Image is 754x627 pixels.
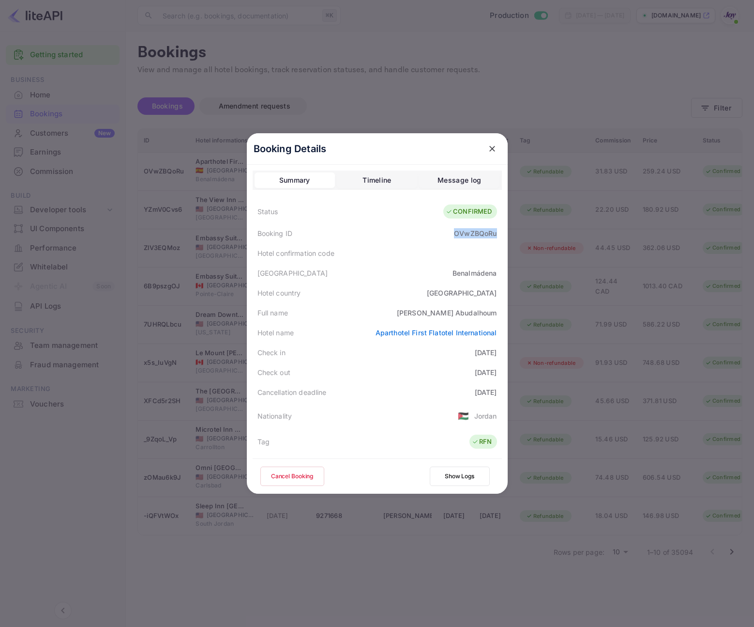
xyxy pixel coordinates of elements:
[376,329,497,337] a: Aparthotel First Flatotel International
[257,411,292,421] div: Nationality
[257,206,278,217] div: Status
[255,172,335,188] button: Summary
[474,411,497,421] div: Jordan
[257,228,293,238] div: Booking ID
[475,387,497,397] div: [DATE]
[437,174,481,186] div: Message log
[337,172,417,188] button: Timeline
[454,228,497,238] div: OVwZBQoRu
[475,367,497,377] div: [DATE]
[257,347,286,358] div: Check in
[397,308,497,318] div: [PERSON_NAME] Abudalhoum
[458,407,469,424] span: United States
[430,467,490,486] button: Show Logs
[257,437,270,447] div: Tag
[472,437,492,447] div: RFN
[446,207,492,217] div: CONFIRMED
[257,288,301,298] div: Hotel country
[475,347,497,358] div: [DATE]
[254,141,327,156] p: Booking Details
[427,288,497,298] div: [GEOGRAPHIC_DATA]
[257,328,294,338] div: Hotel name
[419,172,499,188] button: Message log
[257,248,334,258] div: Hotel confirmation code
[362,174,391,186] div: Timeline
[257,308,288,318] div: Full name
[257,387,327,397] div: Cancellation deadline
[260,467,324,486] button: Cancel Booking
[257,268,328,278] div: [GEOGRAPHIC_DATA]
[257,367,290,377] div: Check out
[279,174,310,186] div: Summary
[452,268,497,278] div: Benalmádena
[483,140,501,157] button: close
